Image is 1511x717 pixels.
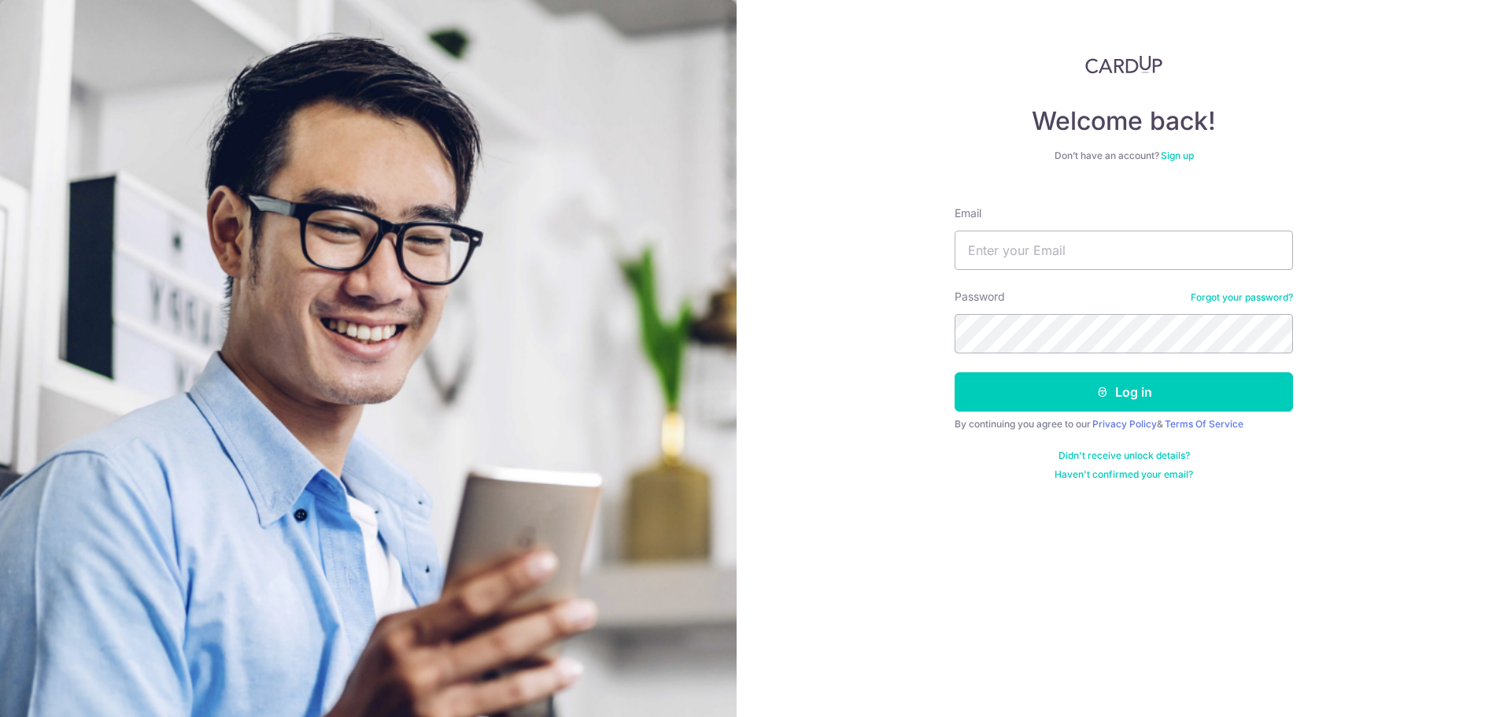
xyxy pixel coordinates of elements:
[1092,418,1157,430] a: Privacy Policy
[955,289,1005,305] label: Password
[1055,468,1193,481] a: Haven't confirmed your email?
[955,150,1293,162] div: Don’t have an account?
[955,418,1293,431] div: By continuing you agree to our &
[955,105,1293,137] h4: Welcome back!
[955,231,1293,270] input: Enter your Email
[1058,449,1190,462] a: Didn't receive unlock details?
[955,372,1293,412] button: Log in
[955,205,981,221] label: Email
[1161,150,1194,161] a: Sign up
[1165,418,1243,430] a: Terms Of Service
[1085,55,1162,74] img: CardUp Logo
[1191,291,1293,304] a: Forgot your password?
